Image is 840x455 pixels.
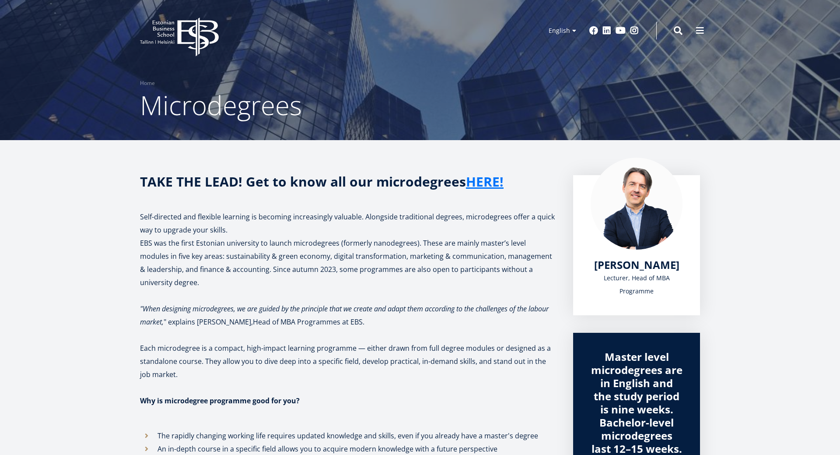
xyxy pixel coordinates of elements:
div: Lecturer, Head of MBA Programme [591,272,682,298]
img: Marko Rillo [591,158,682,250]
p: EBS was the first Estonian university to launch microdegrees (formerly nanodegrees). These are ma... [140,236,556,289]
li: The rapidly changing working life requires updated knowledge and skills, even if you already have... [140,429,556,442]
strong: TAKE THE LEAD! Get to know all our microdegrees [140,173,504,190]
a: Instagram [630,26,639,35]
a: Youtube [616,26,626,35]
a: Linkedin [602,26,611,35]
em: "When designing microdegrees, we are guided by the principle that we create and adapt them accord... [140,304,549,327]
p: Self-directed and flexible learning is becoming increasingly valuable. Alongside traditional degr... [140,210,556,236]
a: [PERSON_NAME] [594,258,679,272]
a: Home [140,79,155,88]
a: HERE! [466,175,504,188]
strong: Why is microdegree programme good for you? [140,396,300,406]
span: [PERSON_NAME] [594,257,679,272]
p: " explains [PERSON_NAME], Head of MBA Programmes at EBS. Each microdegree is a compact, high-impa... [140,302,556,381]
span: Microdegrees [140,87,302,123]
a: Facebook [589,26,598,35]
